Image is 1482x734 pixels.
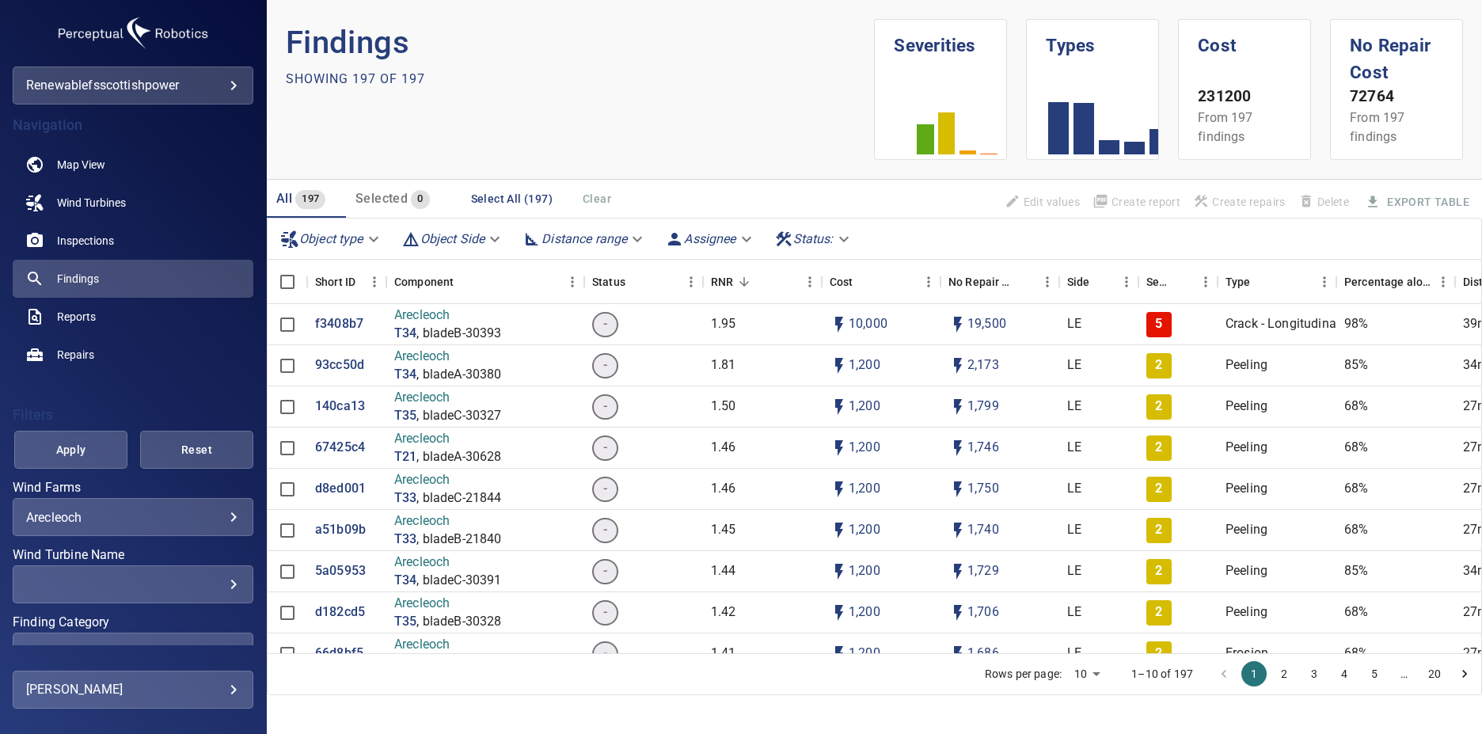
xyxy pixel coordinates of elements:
[1155,603,1162,622] p: 2
[1350,86,1443,108] p: 72764
[849,480,880,498] p: 1,200
[315,356,364,375] a: 93cc50d
[315,397,365,416] p: 140ca13
[1344,315,1368,333] p: 98%
[395,225,511,253] div: Object Side
[286,19,875,67] p: Findings
[711,562,736,580] p: 1.44
[711,397,736,416] p: 1.50
[394,512,502,531] p: Arecleoch
[34,440,108,460] span: Apply
[1332,661,1357,686] button: Go to page 4
[140,431,253,469] button: Reset
[948,480,967,499] svg: Auto impact
[57,309,96,325] span: Reports
[315,645,363,663] a: 66d8bf5
[967,356,999,375] p: 2,173
[948,521,967,540] svg: Auto impact
[967,397,999,416] p: 1,799
[998,188,1086,215] span: Findings that are included in repair orders will not be updated
[386,260,584,304] div: Component
[830,603,849,622] svg: Auto cost
[830,315,849,334] svg: Auto cost
[394,389,502,407] p: Arecleoch
[830,260,853,304] div: The base labour and equipment costs to repair the finding. Does not include the loss of productio...
[940,260,1059,304] div: No Repair Cost
[1225,439,1267,457] p: Peeling
[1155,397,1162,416] p: 2
[594,315,617,333] span: -
[394,553,502,572] p: Arecleoch
[830,397,849,416] svg: Auto cost
[948,645,967,664] svg: Auto impact
[849,356,880,375] p: 1,200
[1067,480,1081,498] p: LE
[13,146,253,184] a: map noActive
[394,306,502,325] p: Arecleoch
[1046,20,1139,59] h1: Types
[1198,110,1252,144] span: From 197 findings
[315,562,366,580] a: 5a05953
[822,260,940,304] div: Cost
[394,531,416,549] p: T33
[793,231,834,246] em: Status :
[541,231,627,246] em: Distance range
[1187,188,1292,215] span: Apply the latest inspection filter to create repairs
[1225,315,1339,333] p: Crack - Longitudinal
[274,225,389,253] div: Object type
[1209,661,1480,686] nav: pagination navigation
[57,195,126,211] span: Wind Turbines
[1225,603,1267,622] p: Peeling
[1155,315,1162,333] p: 5
[57,233,114,249] span: Inspections
[1313,270,1336,294] button: Menu
[394,325,416,343] p: T34
[1225,260,1251,304] div: Type
[849,603,880,622] p: 1,200
[13,67,253,105] div: renewablefsscottishpower
[315,521,366,539] p: a51b09b
[1344,645,1368,663] p: 68%
[1194,270,1218,294] button: Menu
[420,231,485,246] em: Object Side
[1218,260,1336,304] div: Type
[160,440,234,460] span: Reset
[315,439,365,457] a: 67425c4
[14,431,127,469] button: Apply
[1067,260,1090,304] div: Side
[315,603,365,622] p: d182cd5
[315,260,355,304] div: Short ID
[394,471,502,489] p: Arecleoch
[1362,661,1387,686] button: Go to page 5
[594,603,617,622] span: -
[733,271,755,293] button: Sort
[1271,661,1297,686] button: Go to page 2
[1225,562,1267,580] p: Peeling
[1172,271,1194,293] button: Sort
[315,315,363,333] p: f3408b7
[13,117,253,133] h4: Navigation
[967,562,999,580] p: 1,729
[516,225,652,253] div: Distance range
[830,521,849,540] svg: Auto cost
[1225,480,1267,498] p: Peeling
[26,510,240,525] div: Arecleoch
[307,260,386,304] div: Short ID
[1350,110,1404,144] span: From 197 findings
[1292,188,1355,215] span: Findings that are included in repair orders can not be deleted
[1059,260,1138,304] div: Side
[394,613,416,631] p: T35
[679,270,703,294] button: Menu
[1067,645,1081,663] p: LE
[948,603,967,622] svg: Auto impact
[57,347,94,363] span: Repairs
[711,480,736,498] p: 1.46
[594,521,617,539] span: -
[659,225,761,253] div: Assignee
[1068,663,1106,686] div: 10
[830,356,849,375] svg: Auto cost
[394,448,416,466] a: T21
[1155,562,1162,580] p: 2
